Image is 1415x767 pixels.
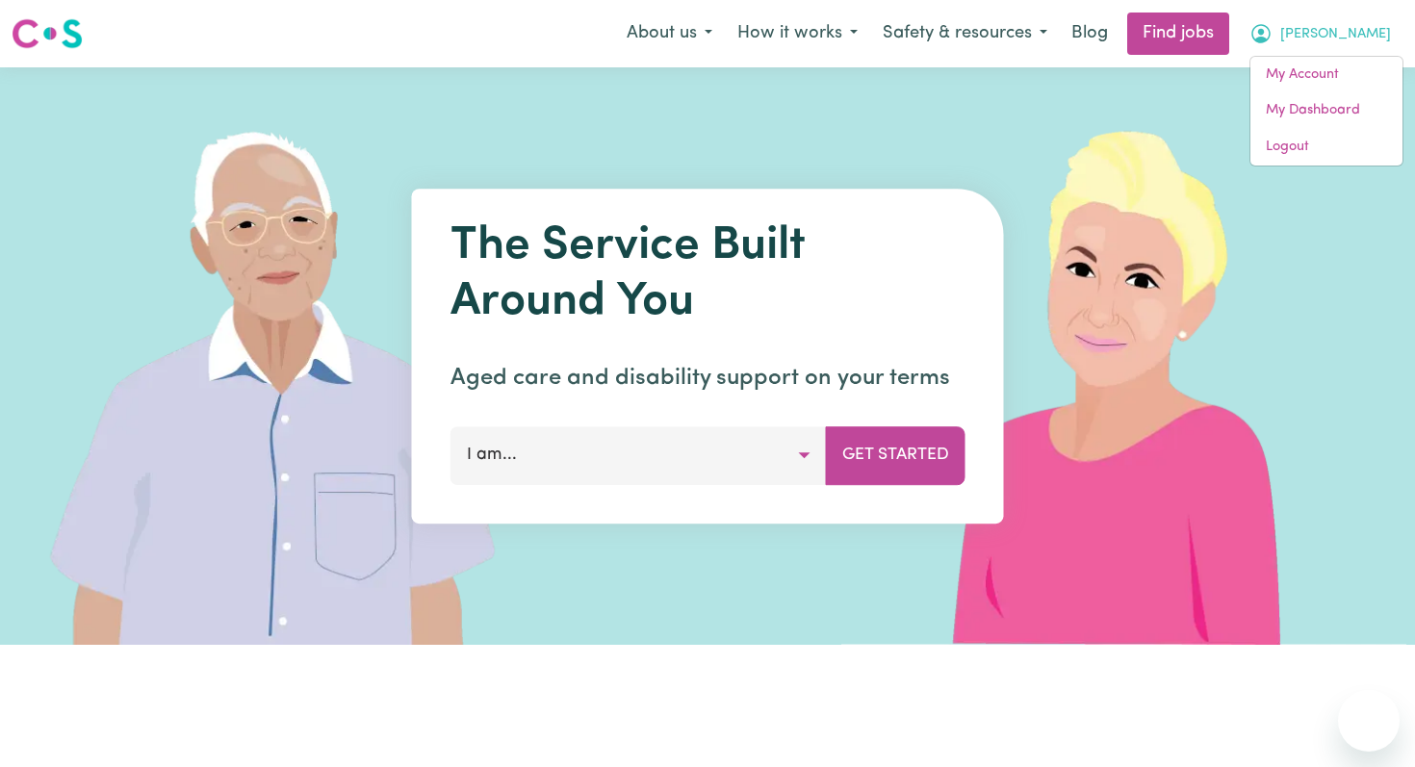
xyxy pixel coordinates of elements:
[12,12,83,56] a: Careseekers logo
[1250,129,1402,166] a: Logout
[1250,92,1402,129] a: My Dashboard
[450,219,965,330] h1: The Service Built Around You
[1250,57,1402,93] a: My Account
[450,361,965,396] p: Aged care and disability support on your terms
[1280,24,1391,45] span: [PERSON_NAME]
[1249,56,1403,166] div: My Account
[614,13,725,54] button: About us
[12,16,83,51] img: Careseekers logo
[1060,13,1119,55] a: Blog
[1237,13,1403,54] button: My Account
[1338,690,1400,752] iframe: Button to launch messaging window
[1127,13,1229,55] a: Find jobs
[826,426,965,484] button: Get Started
[450,426,827,484] button: I am...
[870,13,1060,54] button: Safety & resources
[725,13,870,54] button: How it works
